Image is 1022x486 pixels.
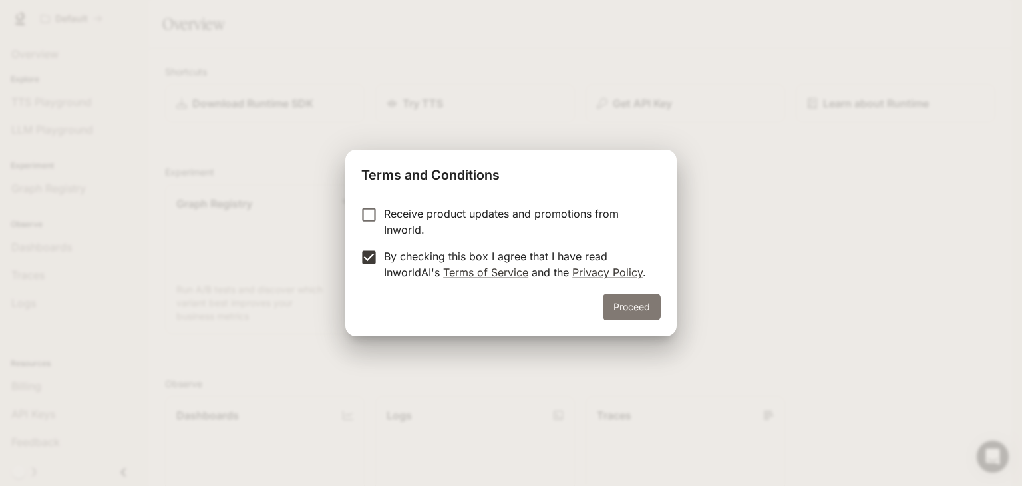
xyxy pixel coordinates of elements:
h2: Terms and Conditions [345,150,677,195]
p: Receive product updates and promotions from Inworld. [384,206,650,238]
a: Privacy Policy [572,266,643,279]
p: By checking this box I agree that I have read InworldAI's and the . [384,248,650,280]
button: Proceed [603,294,661,320]
a: Terms of Service [443,266,528,279]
